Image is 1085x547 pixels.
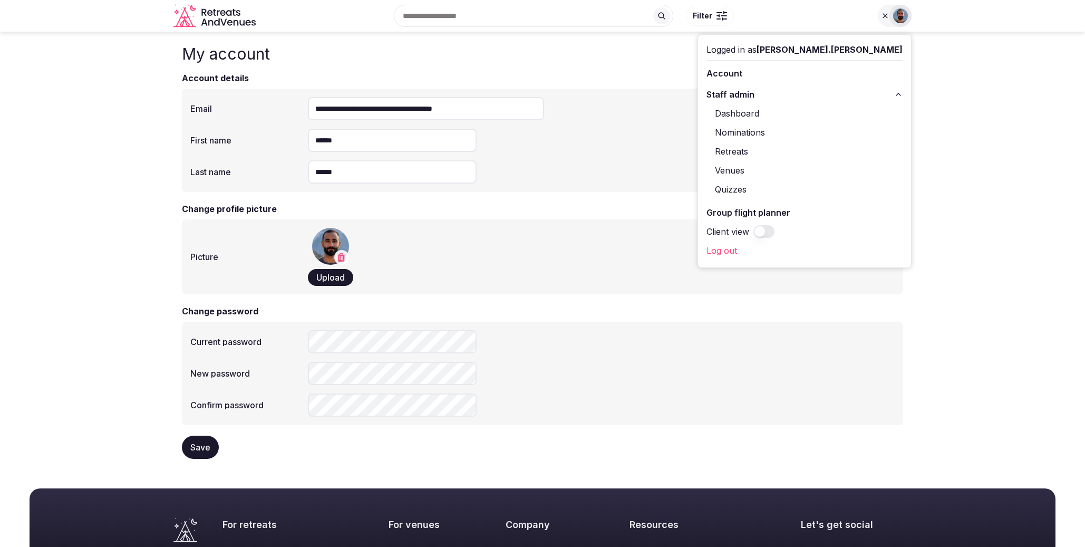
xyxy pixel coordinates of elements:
h2: Company [506,518,578,531]
a: Visit the homepage [173,518,197,542]
a: Group flight planner [706,204,903,221]
a: Nominations [706,124,903,141]
h2: For retreats [222,518,337,531]
a: Log out [706,242,903,259]
div: Logged in as [706,43,903,56]
a: Quizzes [706,181,903,198]
a: Account [706,65,903,82]
h2: Resources [629,518,750,531]
h2: For venues [389,518,454,531]
h2: Let's get social [801,518,912,531]
h1: My account [182,44,270,63]
label: Email [190,104,308,113]
img: oliver.kattan [893,8,908,23]
a: Venues [706,162,903,179]
span: [PERSON_NAME].[PERSON_NAME] [757,44,903,55]
button: Upload [308,269,353,286]
h3: Change password [182,305,903,318]
label: Current password [190,338,308,346]
span: Upload [316,272,345,283]
a: Visit the homepage [173,4,258,28]
label: Confirm password [190,401,308,409]
label: First name [190,136,308,145]
img: Avatar [312,228,349,265]
button: Staff admin [706,86,903,103]
h3: Account details [182,72,903,84]
a: Dashboard [706,105,903,122]
span: Filter [693,11,712,21]
span: Staff admin [706,88,754,101]
h3: Change profile picture [182,203,903,215]
svg: Retreats and Venues company logo [173,4,258,28]
button: Save [182,436,219,459]
button: Filter [686,6,734,26]
label: Client view [706,225,749,238]
label: Last name [190,168,308,176]
label: New password [190,369,308,378]
a: Retreats [706,143,903,160]
label: Picture [190,253,308,261]
span: Save [190,442,210,453]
